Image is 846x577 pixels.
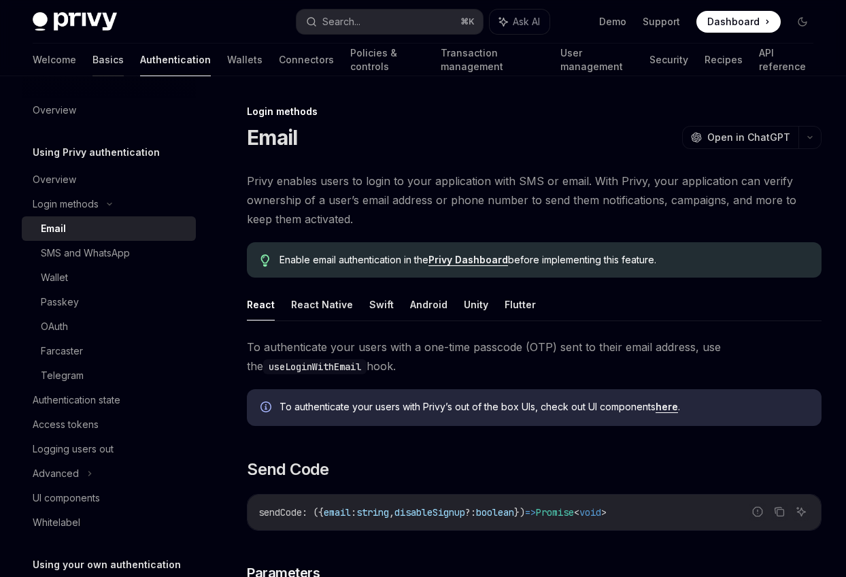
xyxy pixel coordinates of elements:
[260,401,274,415] svg: Info
[465,506,476,518] span: ?:
[92,44,124,76] a: Basics
[22,437,196,461] a: Logging users out
[490,10,549,34] button: Ask AI
[33,144,160,161] h5: Using Privy authentication
[41,294,79,310] div: Passkey
[41,245,130,261] div: SMS and WhatsApp
[33,557,181,573] h5: Using your own authentication
[514,506,525,518] span: })
[33,416,99,433] div: Access tokens
[22,314,196,339] a: OAuth
[441,44,543,76] a: Transaction management
[22,290,196,314] a: Passkey
[460,16,475,27] span: ⌘ K
[260,254,270,267] svg: Tip
[560,44,634,76] a: User management
[227,44,263,76] a: Wallets
[22,241,196,265] a: SMS and WhatsApp
[705,44,743,76] a: Recipes
[599,15,626,29] a: Demo
[263,359,367,374] code: useLoginWithEmail
[33,465,79,482] div: Advanced
[247,459,329,480] span: Send Code
[771,503,788,521] button: Copy the contents from the code block
[22,363,196,388] a: Telegram
[280,253,808,267] span: Enable email authentication in the before implementing this feature.
[682,126,798,149] button: Open in ChatGPT
[33,44,76,76] a: Welcome
[696,11,781,33] a: Dashboard
[505,288,536,320] button: Flutter
[464,288,488,320] button: Unity
[247,125,297,150] h1: Email
[22,486,196,510] a: UI components
[389,506,394,518] span: ,
[247,337,822,376] span: To authenticate your users with a one-time passcode (OTP) sent to their email address, use the hook.
[579,506,601,518] span: void
[792,11,813,33] button: Toggle dark mode
[247,171,822,229] span: Privy enables users to login to your application with SMS or email. With Privy, your application ...
[656,401,678,413] a: here
[33,441,114,457] div: Logging users out
[41,269,68,286] div: Wallet
[601,506,607,518] span: >
[258,506,302,518] span: sendCode
[22,98,196,122] a: Overview
[649,44,688,76] a: Security
[33,171,76,188] div: Overview
[707,131,790,144] span: Open in ChatGPT
[356,506,389,518] span: string
[22,388,196,412] a: Authentication state
[22,265,196,290] a: Wallet
[22,167,196,192] a: Overview
[410,288,447,320] button: Android
[707,15,760,29] span: Dashboard
[279,44,334,76] a: Connectors
[33,490,100,506] div: UI components
[41,220,66,237] div: Email
[324,506,351,518] span: email
[291,288,353,320] button: React Native
[247,105,822,118] div: Login methods
[41,318,68,335] div: OAuth
[33,102,76,118] div: Overview
[22,412,196,437] a: Access tokens
[33,514,80,531] div: Whitelabel
[22,339,196,363] a: Farcaster
[247,288,275,320] button: React
[792,503,810,521] button: Ask AI
[536,506,574,518] span: Promise
[394,506,465,518] span: disableSignup
[41,343,83,359] div: Farcaster
[280,400,808,414] span: To authenticate your users with Privy’s out of the box UIs, check out UI components .
[749,503,766,521] button: Report incorrect code
[574,506,579,518] span: <
[297,10,483,34] button: Search...⌘K
[322,14,360,30] div: Search...
[513,15,540,29] span: Ask AI
[476,506,514,518] span: boolean
[759,44,813,76] a: API reference
[369,288,394,320] button: Swift
[302,506,324,518] span: : ({
[33,12,117,31] img: dark logo
[350,44,424,76] a: Policies & controls
[525,506,536,518] span: =>
[33,392,120,408] div: Authentication state
[22,510,196,535] a: Whitelabel
[351,506,356,518] span: :
[41,367,84,384] div: Telegram
[33,196,99,212] div: Login methods
[643,15,680,29] a: Support
[140,44,211,76] a: Authentication
[428,254,508,266] a: Privy Dashboard
[22,216,196,241] a: Email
